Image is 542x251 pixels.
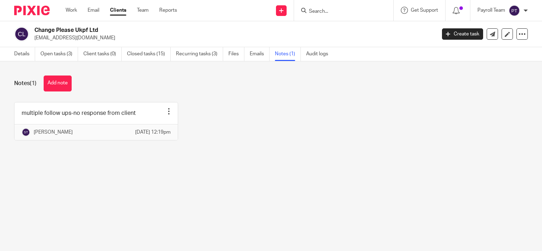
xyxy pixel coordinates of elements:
a: Email [88,7,99,14]
a: Client tasks (0) [83,47,122,61]
a: Closed tasks (15) [127,47,171,61]
h2: Change Please Ukpf Ltd [34,27,352,34]
a: Files [228,47,244,61]
a: Recurring tasks (3) [176,47,223,61]
p: Payroll Team [477,7,505,14]
a: Team [137,7,149,14]
span: (1) [30,80,37,86]
p: [PERSON_NAME] [34,129,73,136]
a: Emails [250,47,270,61]
a: Work [66,7,77,14]
p: [DATE] 12:19pm [135,129,171,136]
a: Audit logs [306,47,333,61]
img: svg%3E [14,27,29,41]
a: Clients [110,7,126,14]
a: Open tasks (3) [40,47,78,61]
span: Get Support [411,8,438,13]
img: svg%3E [22,128,30,136]
button: Add note [44,76,72,91]
img: svg%3E [509,5,520,16]
a: Notes (1) [275,47,301,61]
a: Reports [159,7,177,14]
a: Create task [442,28,483,40]
h1: Notes [14,80,37,87]
p: [EMAIL_ADDRESS][DOMAIN_NAME] [34,34,431,41]
input: Search [308,9,372,15]
img: Pixie [14,6,50,15]
a: Details [14,47,35,61]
